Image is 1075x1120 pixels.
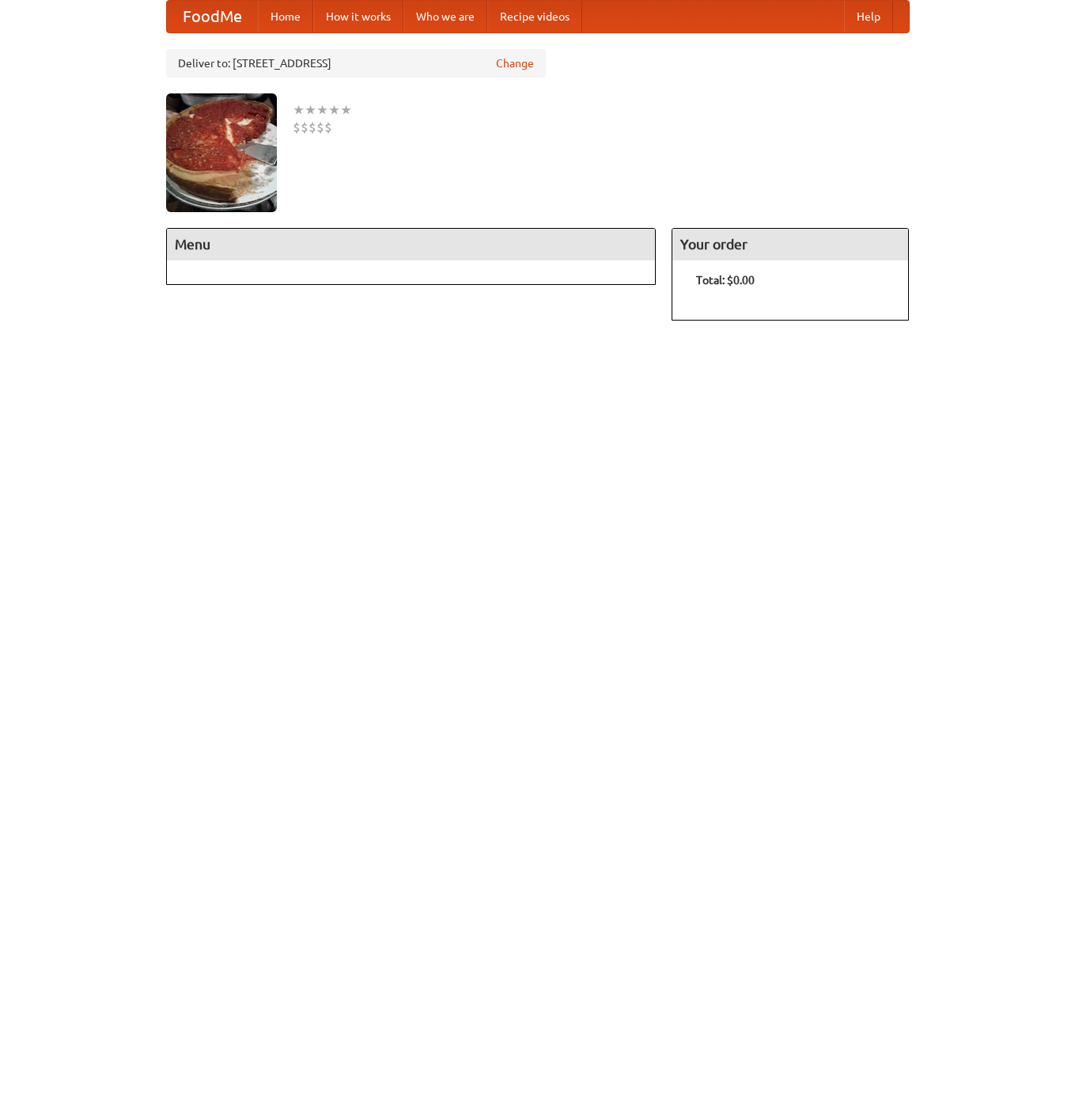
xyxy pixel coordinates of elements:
div: Deliver to: [STREET_ADDRESS] [166,49,546,78]
a: Help [844,1,893,32]
li: $ [316,119,324,136]
b: Total: $0.00 [696,274,755,287]
a: FoodMe [167,1,258,32]
h4: Your order [672,229,908,260]
h4: Menu [167,229,656,260]
li: ★ [293,101,305,119]
li: ★ [328,101,340,119]
a: Who we are [403,1,487,32]
a: Home [258,1,313,32]
li: $ [324,119,332,136]
a: How it works [313,1,403,32]
li: ★ [316,101,328,119]
a: Change [496,55,534,71]
li: $ [301,119,308,136]
li: ★ [340,101,352,119]
li: ★ [305,101,316,119]
a: Recipe videos [487,1,582,32]
li: $ [308,119,316,136]
img: angular.jpg [166,93,277,212]
li: $ [293,119,301,136]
